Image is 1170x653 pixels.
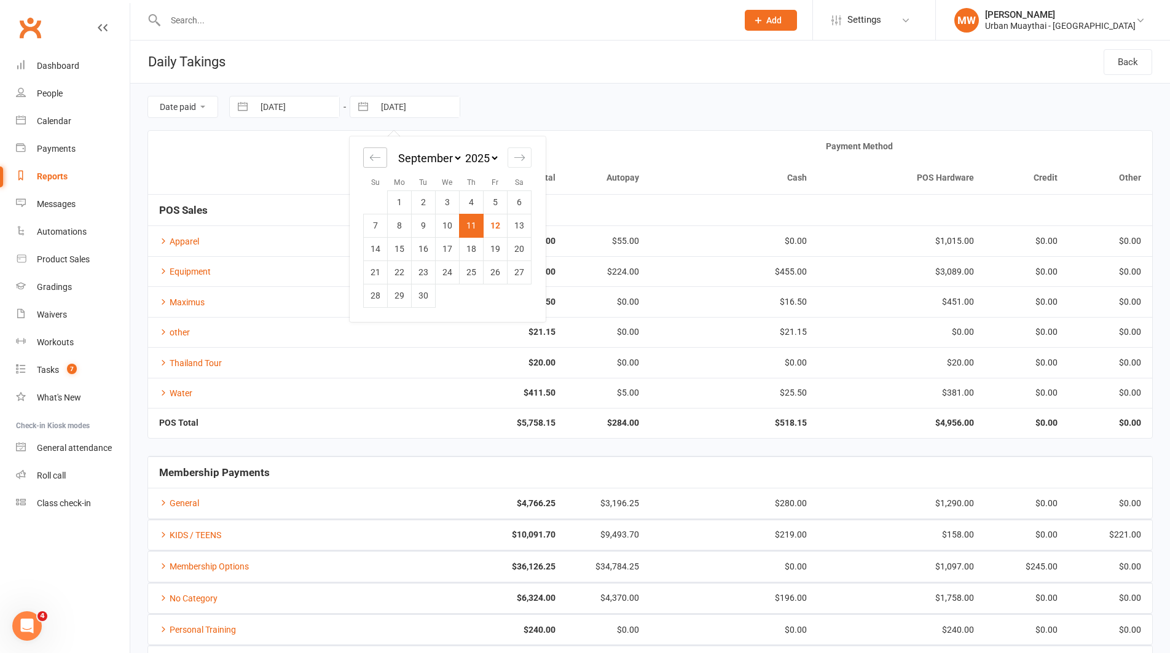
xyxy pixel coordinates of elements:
[12,611,42,641] iframe: Intercom live chat
[254,96,339,117] input: From
[996,625,1058,635] div: $0.00
[460,190,484,214] td: Thursday, September 4, 2025
[159,561,249,571] a: Membership Options
[410,418,556,428] strong: $5,758.15
[661,173,806,182] div: Cash
[374,96,460,117] input: To
[410,499,556,508] strong: $4,766.25
[436,260,460,284] td: Wednesday, September 24, 2025
[578,237,639,246] div: $55.00
[460,214,484,237] td: Selected. Thursday, September 11, 2025
[159,593,218,603] a: No Category
[159,327,190,337] a: other
[388,214,412,237] td: Monday, September 8, 2025
[350,136,545,322] div: Calendar
[436,190,460,214] td: Wednesday, September 3, 2025
[37,611,47,621] span: 4
[364,214,388,237] td: Sunday, September 7, 2025
[661,327,806,337] div: $21.15
[508,214,532,237] td: Saturday, September 13, 2025
[829,499,974,508] div: $1,290.00
[484,237,508,260] td: Friday, September 19, 2025
[996,388,1058,397] div: $0.00
[766,15,782,25] span: Add
[16,356,130,384] a: Tasks 7
[515,178,524,187] small: Sa
[363,147,387,168] div: Move backward to switch to the previous month.
[578,388,639,397] div: $5.00
[37,227,87,237] div: Automations
[996,530,1058,539] div: $0.00
[16,462,130,490] a: Roll call
[16,190,130,218] a: Messages
[37,365,59,375] div: Tasks
[508,147,532,168] div: Move forward to switch to the next month.
[661,530,806,539] div: $219.00
[419,178,427,187] small: Tu
[996,593,1058,603] div: $0.00
[996,418,1058,428] strong: $0.00
[829,625,974,635] div: $240.00
[508,237,532,260] td: Saturday, September 20, 2025
[829,388,974,397] div: $381.00
[37,443,112,453] div: General attendance
[829,237,974,246] div: $1,015.00
[16,218,130,246] a: Automations
[436,237,460,260] td: Wednesday, September 17, 2025
[578,173,639,182] div: Autopay
[16,329,130,356] a: Workouts
[578,562,639,571] div: $34,784.25
[37,88,63,98] div: People
[37,116,71,126] div: Calendar
[37,471,66,480] div: Roll call
[388,190,412,214] td: Monday, September 1, 2025
[996,358,1058,367] div: $0.00
[847,6,881,34] span: Settings
[1080,530,1141,539] div: $221.00
[1080,267,1141,276] div: $0.00
[16,301,130,329] a: Waivers
[159,625,236,635] a: Personal Training
[16,246,130,273] a: Product Sales
[410,358,556,367] strong: $20.00
[159,297,205,307] a: Maximus
[661,267,806,276] div: $455.00
[37,393,81,402] div: What's New
[829,562,974,571] div: $1,097.00
[37,144,76,154] div: Payments
[661,593,806,603] div: $196.00
[467,178,476,187] small: Th
[1080,625,1141,635] div: $0.00
[996,173,1058,182] div: Credit
[996,327,1058,337] div: $0.00
[15,12,45,43] a: Clubworx
[996,237,1058,246] div: $0.00
[410,327,556,337] strong: $21.15
[954,8,979,33] div: MW
[16,135,130,163] a: Payments
[410,530,556,539] strong: $10,091.70
[16,80,130,108] a: People
[508,190,532,214] td: Saturday, September 6, 2025
[130,41,226,83] h1: Daily Takings
[508,260,532,284] td: Saturday, September 27, 2025
[996,562,1058,571] div: $245.00
[661,297,806,307] div: $16.50
[412,284,436,307] td: Tuesday, September 30, 2025
[436,214,460,237] td: Wednesday, September 10, 2025
[162,12,729,29] input: Search...
[16,490,130,517] a: Class kiosk mode
[829,358,974,367] div: $20.00
[1080,593,1141,603] div: $0.00
[1080,237,1141,246] div: $0.00
[661,237,806,246] div: $0.00
[159,237,199,246] a: Apparel
[1080,418,1141,428] strong: $0.00
[460,260,484,284] td: Thursday, September 25, 2025
[1080,388,1141,397] div: $0.00
[16,384,130,412] a: What's New
[159,358,222,368] a: Thailand Tour
[1080,173,1141,182] div: Other
[578,297,639,307] div: $0.00
[410,388,556,397] strong: $411.50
